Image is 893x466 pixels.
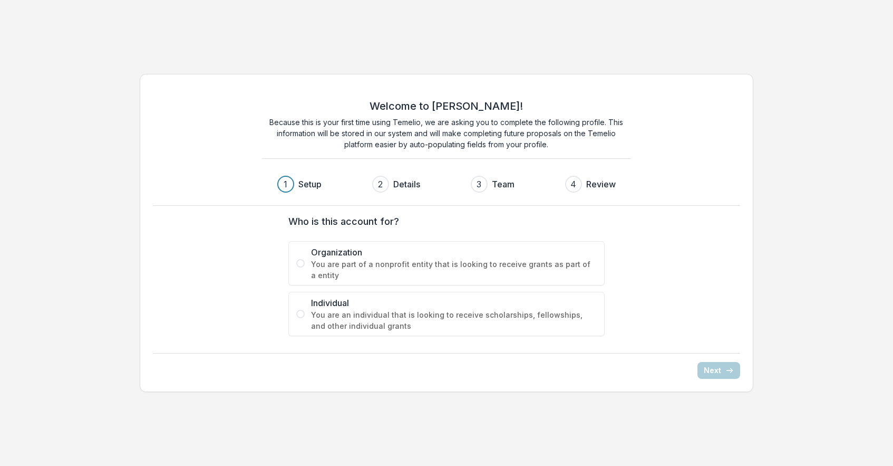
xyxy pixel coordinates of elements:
span: Individual [311,297,597,309]
span: You are part of a nonprofit entity that is looking to receive grants as part of a entity [311,259,597,281]
div: 3 [477,178,481,191]
div: 1 [284,178,287,191]
h3: Setup [298,178,322,191]
h3: Details [393,178,420,191]
span: You are an individual that is looking to receive scholarships, fellowships, and other individual ... [311,309,597,331]
h2: Welcome to [PERSON_NAME]! [370,100,523,112]
button: Next [697,362,740,379]
div: 4 [570,178,576,191]
div: Progress [277,176,616,193]
h3: Team [492,178,515,191]
label: Who is this account for? [288,214,598,229]
div: 2 [378,178,383,191]
span: Organization [311,246,597,259]
p: Because this is your first time using Temelio, we are asking you to complete the following profil... [262,117,631,150]
h3: Review [586,178,616,191]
